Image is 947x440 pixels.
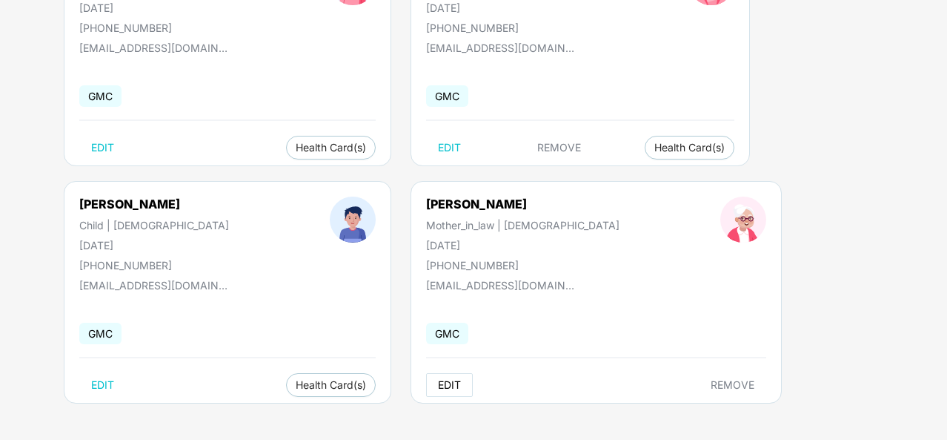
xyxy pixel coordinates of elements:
div: [EMAIL_ADDRESS][DOMAIN_NAME] [426,42,574,54]
span: REMOVE [711,379,754,391]
div: [PHONE_NUMBER] [426,22,588,34]
div: [PHONE_NUMBER] [426,259,619,272]
button: EDIT [79,136,126,160]
span: EDIT [91,379,114,391]
span: GMC [426,323,468,344]
div: [DATE] [79,239,229,252]
span: Health Card(s) [654,144,725,151]
div: [PERSON_NAME] [426,197,619,211]
span: Health Card(s) [296,381,366,389]
span: GMC [426,85,468,107]
div: Mother_in_law | [DEMOGRAPHIC_DATA] [426,219,619,232]
span: EDIT [438,142,461,154]
div: [EMAIL_ADDRESS][DOMAIN_NAME] [426,279,574,292]
button: Health Card(s) [645,136,734,160]
div: Child | [DEMOGRAPHIC_DATA] [79,219,229,232]
img: profileImage [330,197,376,243]
button: Health Card(s) [286,373,376,397]
img: profileImage [720,197,766,243]
button: EDIT [79,373,126,397]
span: Health Card(s) [296,144,366,151]
div: [PHONE_NUMBER] [79,259,229,272]
button: EDIT [426,136,473,160]
span: GMC [79,323,122,344]
span: EDIT [438,379,461,391]
button: REMOVE [525,136,593,160]
div: [PHONE_NUMBER] [79,22,229,34]
span: GMC [79,85,122,107]
button: Health Card(s) [286,136,376,160]
div: [PERSON_NAME] [79,197,229,211]
button: REMOVE [699,373,766,397]
div: [DATE] [79,1,229,14]
span: REMOVE [537,142,581,154]
div: [DATE] [426,239,619,252]
button: EDIT [426,373,473,397]
div: [DATE] [426,1,588,14]
div: [EMAIL_ADDRESS][DOMAIN_NAME] [79,42,227,54]
span: EDIT [91,142,114,154]
div: [EMAIL_ADDRESS][DOMAIN_NAME] [79,279,227,292]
